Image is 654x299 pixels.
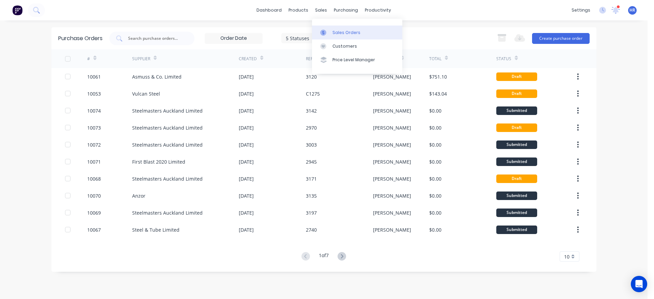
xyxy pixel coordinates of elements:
div: Created [239,56,257,62]
div: Price Level Manager [332,57,375,63]
div: Steelmasters Auckland Limited [132,175,203,182]
div: Draft [496,89,537,98]
div: Submitted [496,192,537,200]
div: Steel & Tube Limited [132,226,180,233]
div: 2740 [306,226,317,233]
a: dashboard [253,5,285,15]
div: 3003 [306,141,317,148]
div: Supplier [132,56,150,62]
a: Customers [312,39,402,53]
div: [DATE] [239,175,254,182]
div: Submitted [496,226,537,234]
div: $0.00 [429,226,441,233]
a: Sales Orders [312,26,402,39]
div: 3197 [306,209,317,216]
div: settings [568,5,594,15]
div: 3142 [306,107,317,114]
span: HR [629,7,635,13]
div: [DATE] [239,192,254,199]
img: Factory [12,5,22,15]
div: Submitted [496,140,537,149]
div: 10068 [87,175,101,182]
div: Purchase Orders [58,34,103,43]
div: Total [429,56,441,62]
div: [PERSON_NAME] [373,175,411,182]
div: Anzor [132,192,145,199]
div: 10069 [87,209,101,216]
div: [DATE] [239,209,254,216]
div: Sales Orders [332,30,360,36]
div: Submitted [496,157,537,166]
div: $0.00 [429,158,441,165]
div: $0.00 [429,209,441,216]
span: 10 [564,253,570,260]
div: [DATE] [239,107,254,114]
div: C1275 [306,90,320,97]
div: products [285,5,312,15]
div: $143.04 [429,90,447,97]
div: 10067 [87,226,101,233]
div: $0.00 [429,192,441,199]
div: [PERSON_NAME] [373,90,411,97]
div: 10071 [87,158,101,165]
div: Draft [496,72,537,81]
div: [DATE] [239,226,254,233]
div: Open Intercom Messenger [631,276,647,292]
div: Draft [496,175,537,183]
div: 10070 [87,192,101,199]
div: [PERSON_NAME] [373,141,411,148]
div: Steelmasters Auckland Limited [132,124,203,131]
div: Reference [306,56,328,62]
div: [PERSON_NAME] [373,226,411,233]
div: [PERSON_NAME] [373,158,411,165]
div: $0.00 [429,124,441,131]
div: [DATE] [239,73,254,80]
div: [DATE] [239,158,254,165]
div: [PERSON_NAME] [373,209,411,216]
div: 3171 [306,175,317,182]
div: productivity [361,5,394,15]
div: 2970 [306,124,317,131]
div: 3120 [306,73,317,80]
button: Create purchase order [532,33,590,44]
input: Search purchase orders... [127,35,184,42]
div: sales [312,5,330,15]
div: [DATE] [239,141,254,148]
div: 10061 [87,73,101,80]
div: Steelmasters Auckland Limited [132,209,203,216]
div: Submitted [496,209,537,217]
div: # [87,56,90,62]
input: Order Date [205,33,262,44]
div: [PERSON_NAME] [373,73,411,80]
div: 10053 [87,90,101,97]
div: Asmuss & Co. Limited [132,73,182,80]
div: $0.00 [429,107,441,114]
div: 2945 [306,158,317,165]
div: [PERSON_NAME] [373,107,411,114]
div: 10073 [87,124,101,131]
div: Status [496,56,511,62]
div: $0.00 [429,175,441,182]
div: Steelmasters Auckland Limited [132,141,203,148]
div: Steelmasters Auckland Limited [132,107,203,114]
div: [DATE] [239,90,254,97]
div: [PERSON_NAME] [373,192,411,199]
div: 10072 [87,141,101,148]
div: Vulcan Steel [132,90,160,97]
div: $751.10 [429,73,447,80]
a: Price Level Manager [312,53,402,67]
div: 5 Statuses [286,34,334,41]
div: Draft [496,123,537,132]
div: 3135 [306,192,317,199]
div: First Blast 2020 Limited [132,158,185,165]
div: Submitted [496,106,537,115]
div: [DATE] [239,124,254,131]
div: 1 of 7 [319,252,329,262]
div: 10074 [87,107,101,114]
div: purchasing [330,5,361,15]
div: Customers [332,43,357,49]
div: $0.00 [429,141,441,148]
div: [PERSON_NAME] [373,124,411,131]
